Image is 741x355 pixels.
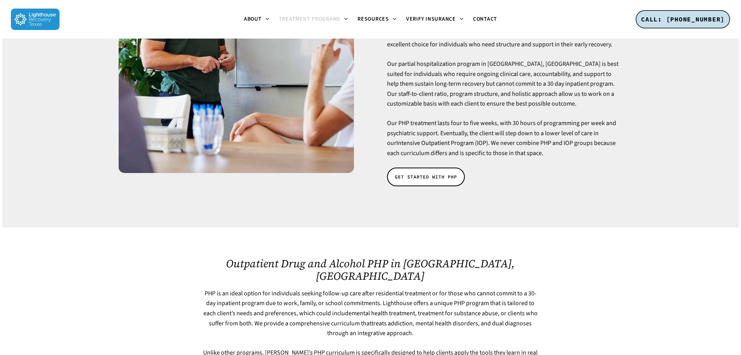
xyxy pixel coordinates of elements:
span: CALL: [PHONE_NUMBER] [641,15,725,23]
a: CALL: [PHONE_NUMBER] [636,10,730,29]
a: Verify Insurance [401,16,468,23]
p: Our PHP treatment lasts four to five weeks, with 30 hours of programming per week and psychiatric... [387,118,622,158]
p: Our partial hospitalization program in [GEOGRAPHIC_DATA], [GEOGRAPHIC_DATA] is best suited for in... [387,59,622,118]
a: Treatment Programs [274,16,353,23]
a: treats addiction [371,319,413,328]
a: About [239,16,274,23]
a: mental health treatment [352,309,415,318]
p: PHP is an ideal option for individuals seeking follow-up care after residential treatment or for ... [201,289,540,348]
a: GET STARTED WITH PHP [387,168,465,186]
span: Treatment Programs [279,15,341,23]
span: Verify Insurance [406,15,456,23]
a: Resources [353,16,401,23]
img: Lighthouse Recovery Texas [11,9,60,30]
h2: Outpatient Drug and Alcohol PHP in [GEOGRAPHIC_DATA], [GEOGRAPHIC_DATA] [201,257,540,282]
span: About [244,15,262,23]
a: Contact [468,16,502,22]
span: GET STARTED WITH PHP [395,173,457,181]
span: Contact [473,15,497,23]
a: Intensive Outpatient Program (IOP) [396,139,488,147]
span: Resources [357,15,389,23]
